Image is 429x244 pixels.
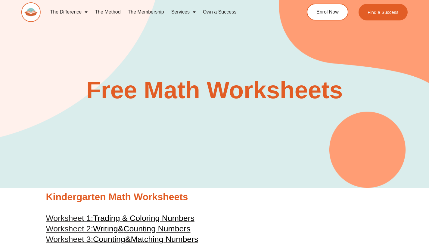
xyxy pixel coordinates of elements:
span: Writing [93,224,118,233]
a: Worksheet 2:Writing&Counting Numbers [46,224,191,233]
span: Worksheet 1: [46,214,93,223]
span: Matching Numbers [131,235,198,244]
span: Enrol Now [316,10,339,14]
span: Counting [93,235,125,244]
span: Trading & Coloring Numbers [93,214,194,223]
a: Find a Success [359,4,408,20]
a: The Difference [47,5,92,19]
nav: Menu [47,5,285,19]
h2: Kindergarten Math Worksheets [46,191,383,203]
a: Worksheet 1:Trading & Coloring Numbers [46,214,194,223]
span: Counting Numbers [123,224,190,233]
h2: Free Math Worksheets [43,78,386,102]
iframe: Chat Widget [326,176,429,244]
a: Services [168,5,199,19]
a: Worksheet 3:Counting&Matching Numbers [46,235,198,244]
a: The Method [91,5,124,19]
span: Worksheet 2: [46,224,93,233]
span: Find a Success [368,10,399,14]
span: Worksheet 3: [46,235,93,244]
a: The Membership [124,5,168,19]
a: Enrol Now [307,4,348,20]
a: Own a Success [199,5,240,19]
